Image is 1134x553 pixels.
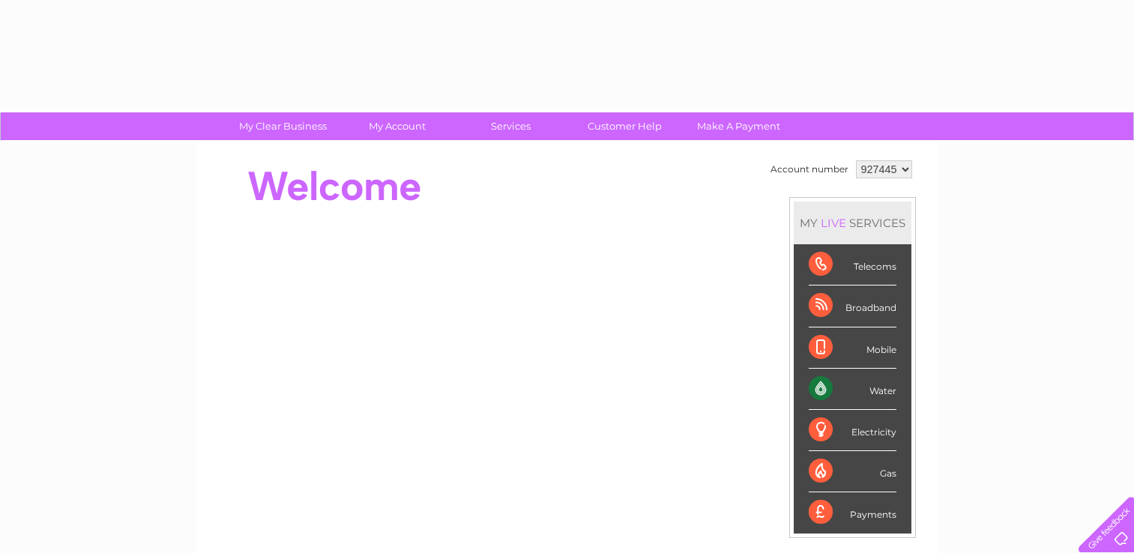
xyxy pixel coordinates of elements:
[449,112,573,140] a: Services
[809,369,896,410] div: Water
[335,112,459,140] a: My Account
[809,410,896,451] div: Electricity
[767,157,852,182] td: Account number
[809,285,896,327] div: Broadband
[818,216,849,230] div: LIVE
[563,112,687,140] a: Customer Help
[221,112,345,140] a: My Clear Business
[809,244,896,285] div: Telecoms
[809,327,896,369] div: Mobile
[794,202,911,244] div: MY SERVICES
[809,492,896,533] div: Payments
[809,451,896,492] div: Gas
[677,112,800,140] a: Make A Payment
